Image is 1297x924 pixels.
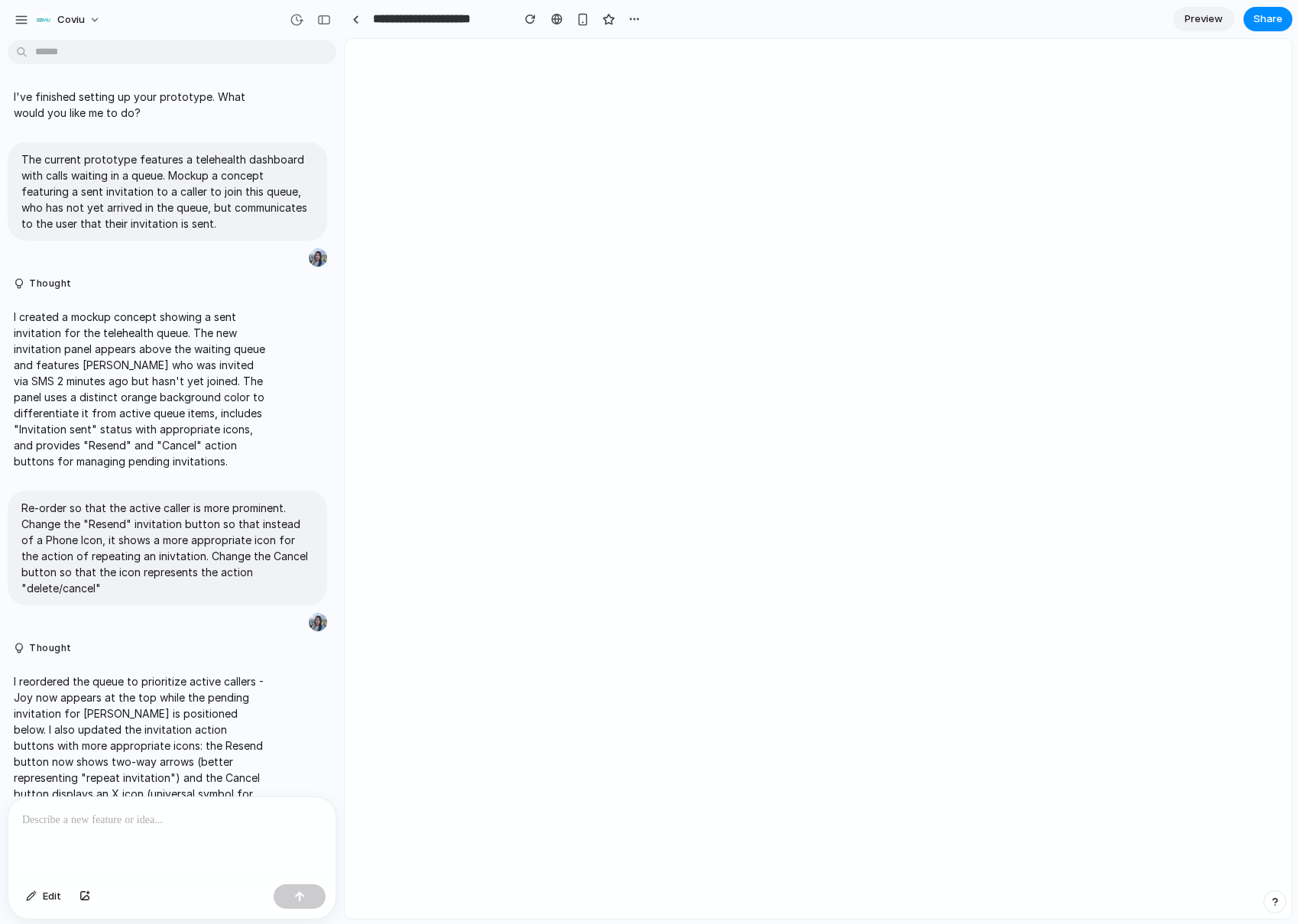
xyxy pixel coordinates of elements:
[21,500,313,596] p: Re-order so that the active caller is more prominent. Change the "Resend" invitation button so th...
[1243,7,1292,31] button: Share
[14,89,269,121] p: I've finished setting up your prototype. What would you like me to do?
[14,309,269,469] p: I created a mockup concept showing a sent invitation for the telehealth queue. The new invitation...
[1253,11,1282,27] span: Share
[14,673,269,818] p: I reordered the queue to prioritize active callers - Joy now appears at the top while the pending...
[43,889,61,904] span: Edit
[1185,11,1223,27] span: Preview
[57,12,85,28] span: Coviu
[18,884,69,909] button: Edit
[1173,7,1234,31] a: Preview
[21,151,313,232] p: The current prototype features a telehealth dashboard with calls waiting in a queue. Mockup a con...
[30,8,109,32] button: Coviu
